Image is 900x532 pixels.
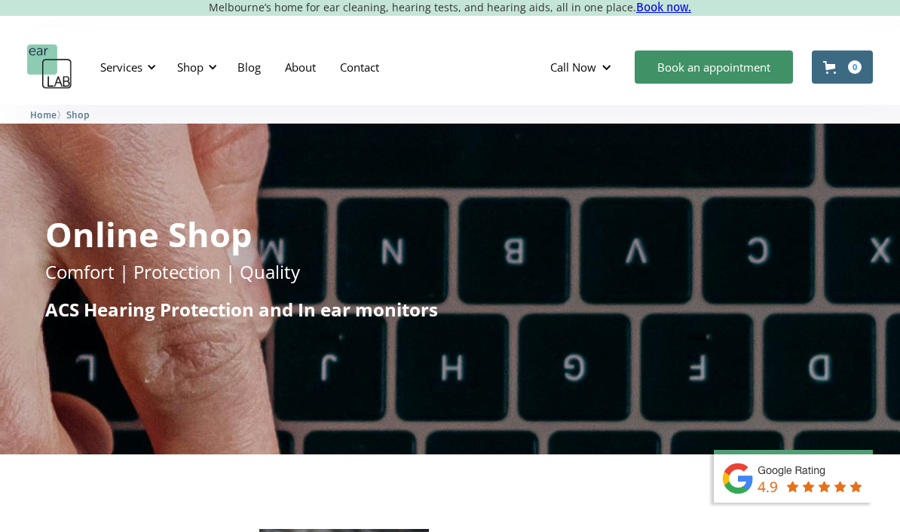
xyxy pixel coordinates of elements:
h1: Online Shop [45,217,252,251]
a: Blog [225,45,273,89]
div: Call Now [550,60,596,75]
div: Shop [177,60,204,75]
div: Services [100,60,142,75]
strong: ACS Hearing Protection and In ear monitors [45,297,438,322]
a: Book an appointment [635,50,793,84]
a: Open cart [812,50,873,84]
p: Comfort | Protection | Quality [45,258,300,285]
div: 0 [848,60,862,74]
div: Shop [168,44,222,90]
li: 〉 [30,107,66,123]
div: Call Now [538,44,627,90]
span: Shop [66,109,90,121]
div: Services [91,44,161,90]
a: Contact [328,45,391,89]
a: Shop [66,107,90,121]
a: About [273,45,328,89]
a: Home [30,107,57,121]
a: home [27,44,72,90]
span: Home [30,109,57,121]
